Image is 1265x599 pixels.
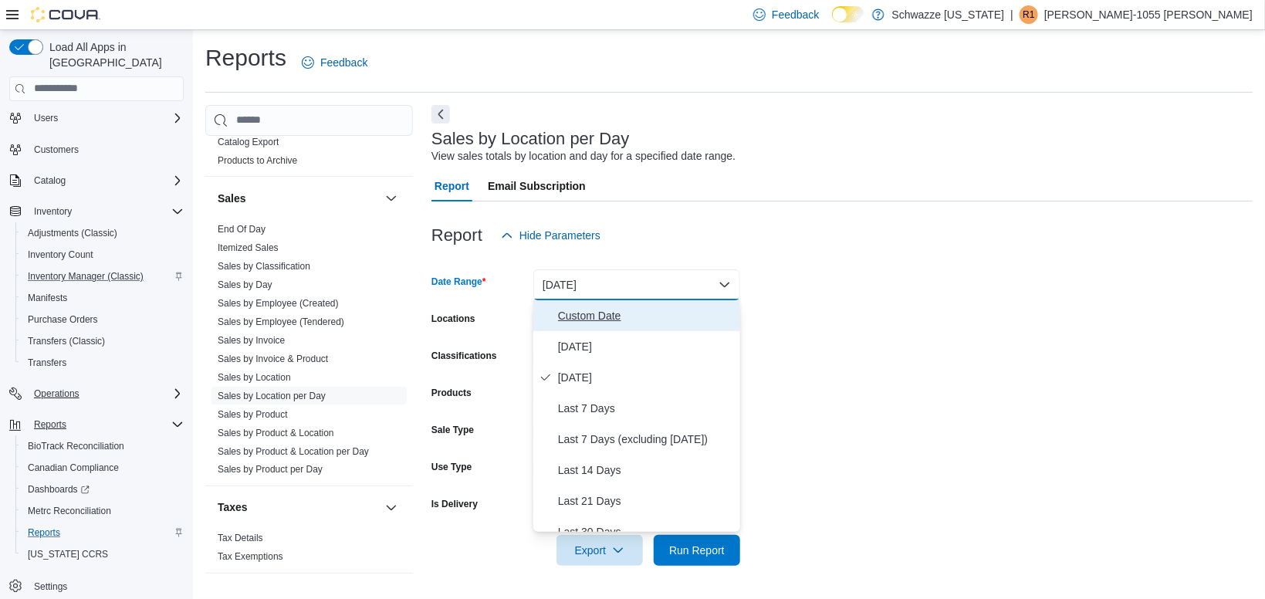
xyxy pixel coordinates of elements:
[218,551,283,563] span: Tax Exemptions
[218,191,246,206] h3: Sales
[22,459,184,477] span: Canadian Compliance
[34,205,72,218] span: Inventory
[28,440,124,452] span: BioTrack Reconciliation
[218,391,326,401] a: Sales by Location per Day
[218,155,297,166] a: Products to Archive
[218,297,339,310] span: Sales by Employee (Created)
[892,5,1005,24] p: Schwazze [US_STATE]
[218,371,291,384] span: Sales by Location
[28,249,93,261] span: Inventory Count
[431,424,474,436] label: Sale Type
[28,109,184,127] span: Users
[22,545,114,563] a: [US_STATE] CCRS
[218,446,369,457] a: Sales by Product & Location per Day
[34,418,66,431] span: Reports
[218,464,323,476] span: Sales by Product per Day
[28,415,73,434] button: Reports
[15,266,190,287] button: Inventory Manager (Classic)
[22,310,104,329] a: Purchase Orders
[15,500,190,522] button: Metrc Reconciliation
[218,316,344,328] span: Sales by Employee (Tendered)
[1023,5,1034,24] span: R1
[28,292,67,304] span: Manifests
[22,245,100,264] a: Inventory Count
[22,310,184,329] span: Purchase Orders
[558,337,734,356] span: [DATE]
[431,313,475,325] label: Locations
[3,107,190,129] button: Users
[832,22,833,23] span: Dark Mode
[1020,5,1038,24] div: Renee-1055 Bailey
[218,409,288,420] a: Sales by Product
[519,228,600,243] span: Hide Parameters
[28,202,184,221] span: Inventory
[22,332,184,350] span: Transfers (Classic)
[28,335,105,347] span: Transfers (Classic)
[28,202,78,221] button: Inventory
[205,42,286,73] h1: Reports
[22,224,184,242] span: Adjustments (Classic)
[28,357,66,369] span: Transfers
[22,437,184,455] span: BioTrack Reconciliation
[431,461,472,473] label: Use Type
[218,223,266,235] span: End Of Day
[22,459,125,477] a: Canadian Compliance
[382,499,401,517] button: Taxes
[1044,5,1253,24] p: [PERSON_NAME]-1055 [PERSON_NAME]
[218,552,283,563] a: Tax Exemptions
[28,505,111,517] span: Metrc Reconciliation
[28,171,184,190] span: Catalog
[218,500,379,516] button: Taxes
[22,480,96,499] a: Dashboards
[34,387,79,400] span: Operations
[22,267,184,286] span: Inventory Manager (Classic)
[3,138,190,161] button: Customers
[435,171,469,201] span: Report
[3,383,190,404] button: Operations
[22,502,117,520] a: Metrc Reconciliation
[218,260,310,272] span: Sales by Classification
[218,465,323,475] a: Sales by Product per Day
[218,408,288,421] span: Sales by Product
[558,368,734,387] span: [DATE]
[558,399,734,418] span: Last 7 Days
[15,479,190,500] a: Dashboards
[772,7,819,22] span: Feedback
[218,500,248,516] h3: Taxes
[218,261,310,272] a: Sales by Classification
[654,535,740,566] button: Run Report
[15,309,190,330] button: Purchase Orders
[488,171,586,201] span: Email Subscription
[556,535,643,566] button: Export
[205,220,413,486] div: Sales
[218,533,263,545] span: Tax Details
[218,334,285,347] span: Sales by Invoice
[218,137,279,147] a: Catalog Export
[22,332,111,350] a: Transfers (Classic)
[15,244,190,266] button: Inventory Count
[22,480,184,499] span: Dashboards
[218,242,279,254] span: Itemized Sales
[22,523,66,542] a: Reports
[832,6,864,22] input: Dark Mode
[218,428,334,438] a: Sales by Product & Location
[218,279,272,291] span: Sales by Day
[218,353,328,365] span: Sales by Invoice & Product
[34,112,58,124] span: Users
[218,445,369,458] span: Sales by Product & Location per Day
[431,387,472,399] label: Products
[558,523,734,541] span: Last 30 Days
[431,276,486,288] label: Date Range
[218,354,328,364] a: Sales by Invoice & Product
[3,574,190,597] button: Settings
[28,415,184,434] span: Reports
[34,580,67,593] span: Settings
[558,306,734,325] span: Custom Date
[28,140,184,159] span: Customers
[3,414,190,435] button: Reports
[218,224,266,235] a: End Of Day
[218,279,272,290] a: Sales by Day
[28,171,72,190] button: Catalog
[431,498,478,510] label: Is Delivery
[431,130,630,148] h3: Sales by Location per Day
